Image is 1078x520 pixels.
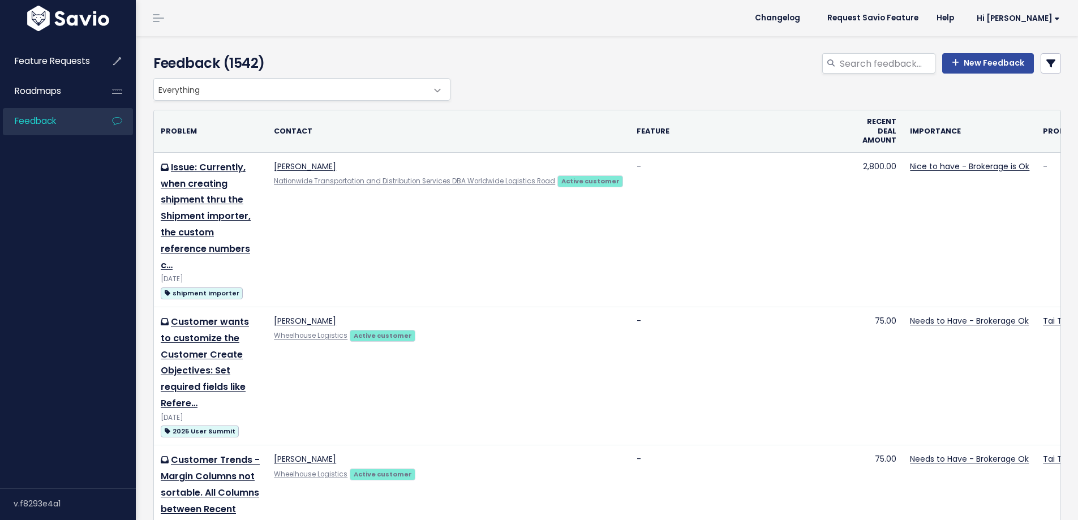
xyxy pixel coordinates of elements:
[1043,453,1073,465] a: Tai TMS
[153,78,450,101] span: Everything
[354,331,412,340] strong: Active customer
[15,115,56,127] span: Feedback
[3,108,94,134] a: Feedback
[154,110,267,152] th: Problem
[15,55,90,67] span: Feature Requests
[630,152,856,307] td: -
[856,307,903,445] td: 75.00
[557,175,623,186] a: Active customer
[24,6,112,31] img: logo-white.9d6f32f41409.svg
[910,315,1029,326] a: Needs to Have - Brokerage Ok
[161,412,260,424] div: [DATE]
[350,329,415,341] a: Active customer
[161,424,239,438] a: 2025 User Summit
[154,79,427,100] span: Everything
[354,470,412,479] strong: Active customer
[910,453,1029,465] a: Needs to Have - Brokerage Ok
[963,10,1069,27] a: Hi [PERSON_NAME]
[839,53,935,74] input: Search feedback...
[856,152,903,307] td: 2,800.00
[630,307,856,445] td: -
[910,161,1029,172] a: Nice to have - Brokerage is Ok
[161,286,243,300] a: shipment importer
[350,468,415,479] a: Active customer
[161,161,251,272] a: Issue: Currently, when creating shipment thru the Shipment importer, the custom reference numbers c…
[856,110,903,152] th: Recent deal amount
[561,177,620,186] strong: Active customer
[267,110,630,152] th: Contact
[274,331,347,340] a: Wheelhouse Logistics
[153,53,445,74] h4: Feedback (1542)
[274,315,336,326] a: [PERSON_NAME]
[903,110,1036,152] th: Importance
[274,177,555,186] a: Nationwide Transportation and Distribution Services DBA Worldwide Logistics Road
[15,85,61,97] span: Roadmaps
[161,426,239,437] span: 2025 User Summit
[161,315,249,410] a: Customer wants to customize the Customer Create Objectives: Set required fields like Refere…
[274,470,347,479] a: Wheelhouse Logistics
[3,78,94,104] a: Roadmaps
[274,453,336,465] a: [PERSON_NAME]
[927,10,963,27] a: Help
[1043,315,1073,326] a: Tai TMS
[942,53,1034,74] a: New Feedback
[818,10,927,27] a: Request Savio Feature
[977,14,1060,23] span: Hi [PERSON_NAME]
[630,110,856,152] th: Feature
[14,489,136,518] div: v.f8293e4a1
[161,273,260,285] div: [DATE]
[3,48,94,74] a: Feature Requests
[274,161,336,172] a: [PERSON_NAME]
[755,14,800,22] span: Changelog
[161,287,243,299] span: shipment importer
